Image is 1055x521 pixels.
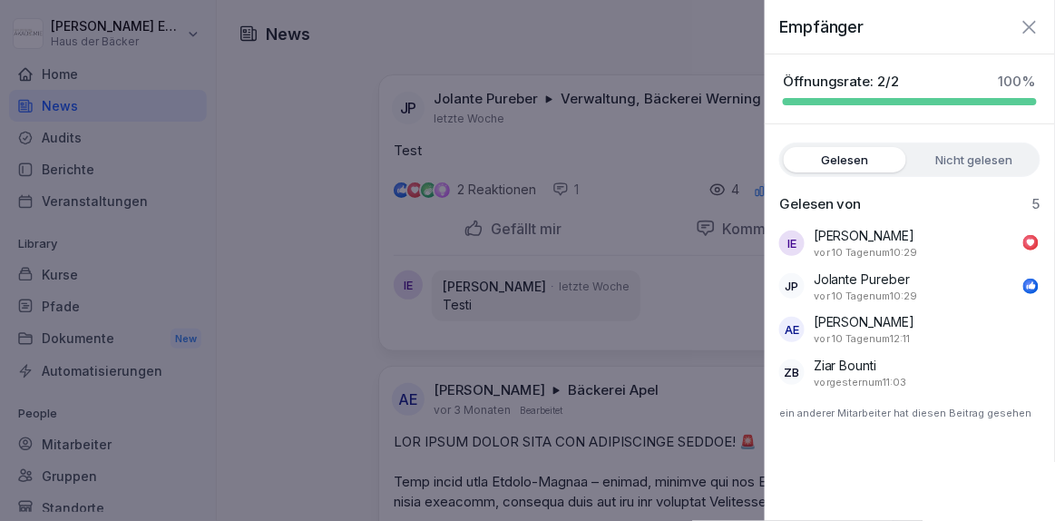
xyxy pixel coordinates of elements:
[1024,279,1039,293] img: like
[814,270,911,289] p: Jolante Pureber
[779,273,805,299] div: JP
[779,398,1040,428] p: ein anderer Mitarbeiter hat diesen Beitrag gesehen
[779,231,805,256] div: IE
[814,289,918,304] p: 9. September 2025 um 10:29
[779,15,865,39] p: Empfänger
[999,73,1037,91] p: 100 %
[814,331,911,347] p: 9. September 2025 um 12:11
[783,73,900,91] p: Öffnungsrate: 2/2
[913,147,1036,172] label: Nicht gelesen
[814,356,877,375] p: Ziar Bounti
[779,195,862,213] p: Gelesen von
[779,317,805,342] div: AE
[784,147,906,172] label: Gelesen
[814,312,915,331] p: [PERSON_NAME]
[814,226,915,245] p: [PERSON_NAME]
[814,245,918,260] p: 9. September 2025 um 10:29
[779,359,805,385] div: ZB
[1032,195,1040,213] p: 5
[1024,236,1038,250] img: love
[814,375,907,390] p: 17. September 2025 um 11:03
